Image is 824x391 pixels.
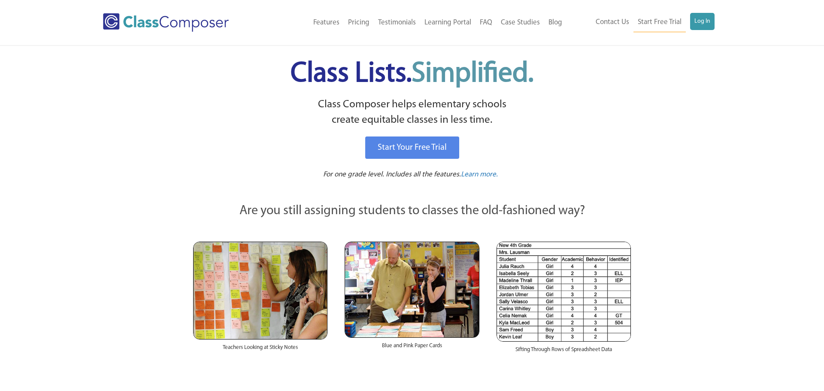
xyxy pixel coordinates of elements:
a: Blog [544,13,566,32]
div: Teachers Looking at Sticky Notes [193,339,327,360]
nav: Header Menu [264,13,566,32]
span: Class Lists. [291,60,533,88]
a: Features [309,13,344,32]
a: Learning Portal [420,13,476,32]
img: Teachers Looking at Sticky Notes [193,242,327,339]
p: Class Composer helps elementary schools create equitable classes in less time. [192,97,632,128]
img: Class Composer [103,13,229,32]
span: Start Your Free Trial [378,143,447,152]
div: Sifting Through Rows of Spreadsheet Data [497,342,631,362]
p: Are you still assigning students to classes the old-fashioned way? [193,202,631,221]
a: FAQ [476,13,497,32]
nav: Header Menu [566,13,715,32]
span: Simplified. [412,60,533,88]
span: Learn more. [461,171,498,178]
a: Learn more. [461,170,498,180]
a: Testimonials [374,13,420,32]
a: Log In [690,13,715,30]
a: Start Free Trial [633,13,686,32]
a: Case Studies [497,13,544,32]
span: For one grade level. Includes all the features. [323,171,461,178]
div: Blue and Pink Paper Cards [345,338,479,358]
img: Spreadsheets [497,242,631,342]
a: Pricing [344,13,374,32]
img: Blue and Pink Paper Cards [345,242,479,337]
a: Start Your Free Trial [365,136,459,159]
a: Contact Us [591,13,633,32]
